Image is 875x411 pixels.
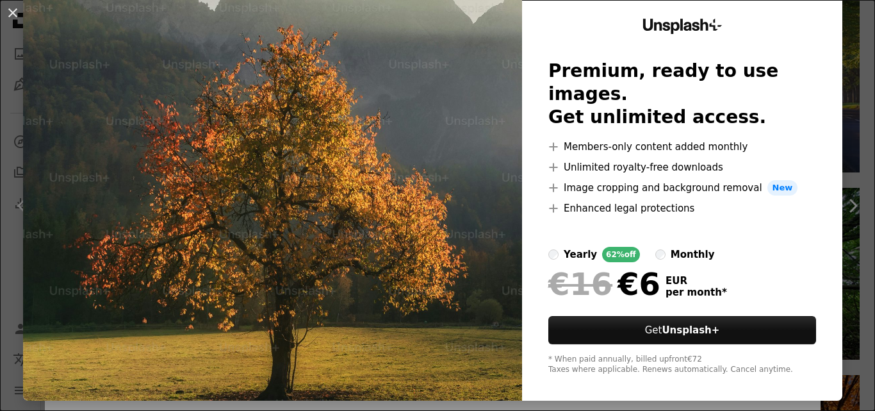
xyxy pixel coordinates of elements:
[564,247,597,262] div: yearly
[662,324,719,336] strong: Unsplash+
[666,287,727,298] span: per month *
[548,180,816,196] li: Image cropping and background removal
[548,316,816,344] button: GetUnsplash+
[671,247,715,262] div: monthly
[548,201,816,216] li: Enhanced legal protections
[548,267,660,301] div: €6
[548,139,816,155] li: Members-only content added monthly
[602,247,640,262] div: 62% off
[548,267,612,301] span: €16
[548,355,816,375] div: * When paid annually, billed upfront €72 Taxes where applicable. Renews automatically. Cancel any...
[548,249,559,260] input: yearly62%off
[548,160,816,175] li: Unlimited royalty-free downloads
[655,249,666,260] input: monthly
[767,180,798,196] span: New
[548,60,816,129] h2: Premium, ready to use images. Get unlimited access.
[666,275,727,287] span: EUR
